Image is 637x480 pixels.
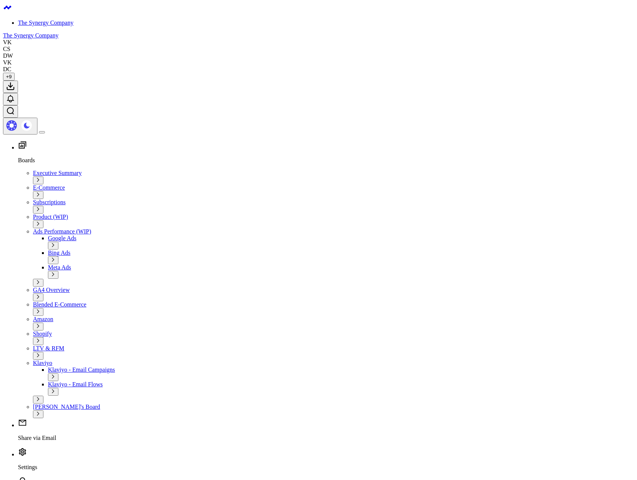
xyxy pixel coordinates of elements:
[33,170,82,176] a: Executive Summary
[3,59,634,66] div: VK
[33,228,91,235] a: Ads Performance (WIP)
[33,214,68,220] a: Product (WIP)
[6,74,12,79] span: + 9
[18,464,634,471] p: Settings
[33,199,66,205] a: Subscriptions
[48,235,76,241] a: Google Ads
[3,46,634,52] div: CS
[33,360,52,366] a: Klaviyo
[3,52,634,59] div: DW
[48,250,70,256] a: Bing Ads
[3,73,15,81] button: +9
[33,345,64,351] a: LTV & RFM
[48,264,71,271] a: Meta Ads
[3,32,58,39] a: The Synergy Company
[3,66,634,73] div: DC
[18,157,634,164] p: Boards
[3,105,18,118] button: Open search
[33,330,52,337] a: Shopify
[18,435,634,441] p: Share via Email
[18,19,73,26] a: The Synergy Company
[48,366,115,373] a: Klaviyo - Email Campaigns
[48,381,103,387] a: Klaviyo - Email Flows
[33,287,70,293] a: GA4 Overview
[3,39,634,46] div: VK
[33,184,65,191] a: E-Commerce
[33,316,53,322] a: Amazon
[33,301,87,308] a: Blended E-Commerce
[33,404,100,410] a: [PERSON_NAME]'s Board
